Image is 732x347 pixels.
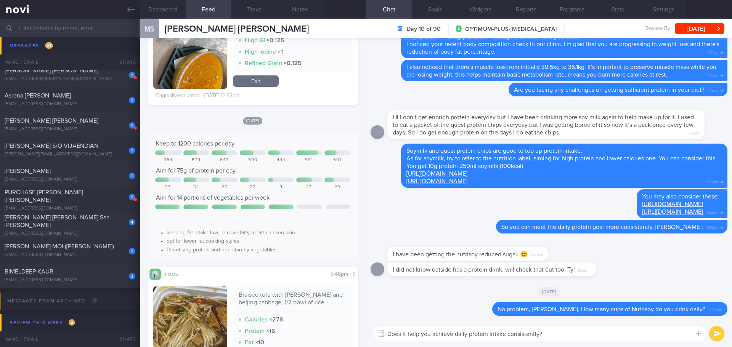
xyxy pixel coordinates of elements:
[239,291,347,312] div: Braised tofu with [PERSON_NAME] and beijing cabbage, 1/2 bowl of rice
[5,118,98,124] span: [PERSON_NAME] [PERSON_NAME]
[5,296,100,306] div: Messages from Archived
[245,37,265,43] strong: High GI
[245,328,265,334] strong: Protein
[324,157,350,163] div: 507
[268,184,294,190] div: 9
[645,26,670,32] span: Review By
[155,184,181,190] div: 37
[706,177,718,185] span: 3:52pm
[5,252,135,258] div: [EMAIL_ADDRESS][DOMAIN_NAME]
[245,60,282,66] strong: Refined Grain
[165,24,309,34] span: [PERSON_NAME] [PERSON_NAME]
[5,243,114,249] span: [PERSON_NAME] MOI ([PERSON_NAME])
[578,266,591,273] span: 9:53pm
[296,157,322,163] div: 981
[156,168,236,174] span: Aim for 75g of protein per day
[406,171,467,177] a: [URL][DOMAIN_NAME]
[642,193,719,200] span: You may also consider these:
[167,228,350,237] li: keeping fat intake low, remove fatty meat/ chicken skin.
[129,248,135,254] div: 1
[675,23,724,34] button: [DATE]
[91,297,98,304] span: 0
[5,76,135,82] div: [EMAIL_ADDRESS][PERSON_NAME][DOMAIN_NAME]
[5,277,135,283] div: [EMAIL_ADDRESS][DOMAIN_NAME]
[706,223,718,230] span: 3:53pm
[642,201,703,207] a: [URL][DOMAIN_NAME]
[642,209,703,215] a: [URL][DOMAIN_NAME]
[245,49,276,55] strong: High Iodine
[129,194,135,200] div: 1
[129,72,135,78] div: 1
[266,37,284,43] strong: × 0.125
[8,318,77,328] div: Review this week
[393,114,694,136] span: Hi I don’t get enough protein everyday but I have been drinking more soy milk again to help make ...
[406,64,716,78] span: I also noticed that there's muscle loss from initially 39.5kg to 35.1kg. It's important to preser...
[5,231,135,237] div: [EMAIL_ADDRESS][DOMAIN_NAME]
[5,67,98,74] span: [PERSON_NAME] [PERSON_NAME]
[5,143,98,149] span: [PERSON_NAME] S/O VIJAENDIAN
[5,168,51,174] span: [PERSON_NAME]
[255,339,264,345] strong: × 10
[69,319,75,326] span: 5
[129,273,135,280] div: 3
[707,86,718,93] span: 11:13am
[498,306,705,312] span: No problem, [PERSON_NAME]. How many cups of Nutrisoy do you drink daily?
[5,206,135,211] div: [EMAIL_ADDRESS][DOMAIN_NAME]
[278,49,283,55] strong: × 1
[5,214,110,228] span: [PERSON_NAME] [PERSON_NAME] San [PERSON_NAME]
[109,331,140,347] div: Chats
[183,157,209,163] div: 579
[5,126,135,132] div: [EMAIL_ADDRESS][DOMAIN_NAME]
[167,236,350,245] li: opt for lower fat cooking styles
[707,71,718,78] span: 11:13am
[269,317,283,323] strong: × 278
[706,208,718,215] span: 3:53pm
[465,26,557,33] span: OPTIMUM-PLUS-[MEDICAL_DATA]
[129,122,135,129] div: 1
[5,269,53,275] span: BIMELDEEP KAUR
[393,251,528,257] span: I have been getting the nutrisoy reduced sugar. 😊
[212,184,238,190] div: 20
[538,287,560,296] span: [DATE]
[155,157,181,163] div: 364
[284,60,302,66] strong: × 0.125
[167,245,350,254] li: Prioritising protein and non-starchy vegetables
[406,148,582,154] span: Soymilk and quest protein chips are good to top up protein intake.
[393,267,575,273] span: I did not know oatside has a protein drink, will check that out too. Ty!
[161,270,191,277] div: Food
[296,184,322,190] div: 42
[406,155,717,169] span: As for soymilk, try to refer to the nutrition label, aiming for high protein and lower calories o...
[5,93,71,99] span: Asrena [PERSON_NAME]
[245,339,254,345] strong: Fat
[5,42,51,48] span: [PERSON_NAME]
[156,195,270,201] span: Aim for 14 portions of vegetables per week
[129,147,135,154] div: 1
[129,173,135,179] div: 1
[243,117,262,125] span: [DATE]
[129,97,135,104] div: 1
[245,317,268,323] strong: Calories
[5,177,135,182] div: [EMAIL_ADDRESS][DOMAIN_NAME]
[531,251,543,258] span: 9:53pm
[708,48,718,55] span: 11:11am
[687,129,699,136] span: 1:06pm
[212,157,238,163] div: 643
[5,189,83,203] span: PURCHASE [PERSON_NAME] [PERSON_NAME]
[233,75,279,87] a: Edit
[5,101,135,107] div: [EMAIL_ADDRESS][DOMAIN_NAME]
[138,14,161,44] div: MS
[129,219,135,225] div: 4
[5,152,135,157] div: [PERSON_NAME][EMAIL_ADDRESS][DOMAIN_NAME]
[240,157,266,163] div: 590
[183,184,209,190] div: 34
[240,184,266,190] div: 22
[406,41,719,55] span: I noticed your recent body composition check in our clinic. I'm glad that you are progressing in ...
[406,25,441,33] strong: Day 10 of 90
[406,178,467,184] a: [URL][DOMAIN_NAME]
[331,272,348,277] span: 5:48pm
[156,141,234,147] span: Keep to 1200 calories per day
[266,328,275,334] strong: × 16
[129,47,135,53] div: 1
[324,184,350,190] div: 23
[708,305,722,313] span: 12:49pm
